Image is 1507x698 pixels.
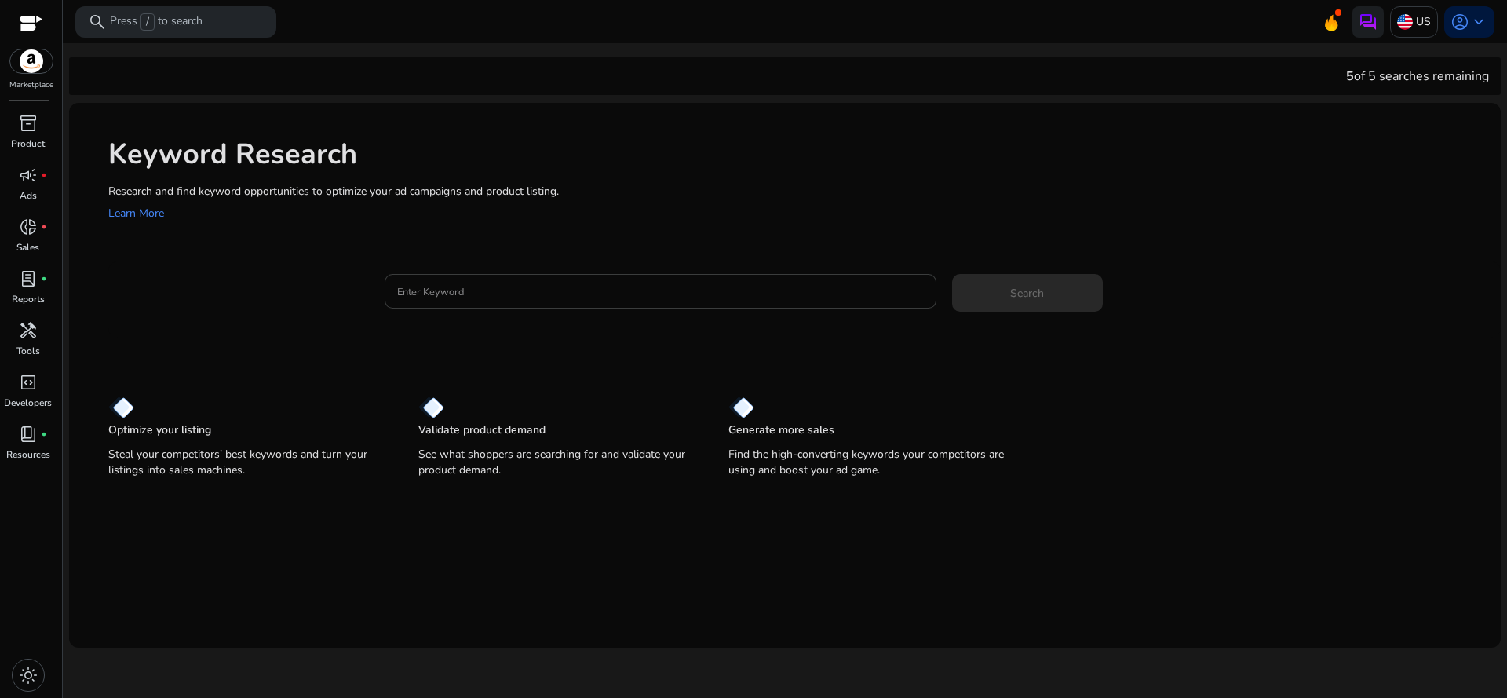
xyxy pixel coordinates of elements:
img: diamond.svg [418,397,444,418]
p: Tools [16,344,40,358]
div: of 5 searches remaining [1346,67,1489,86]
span: search [88,13,107,31]
p: Optimize your listing [108,422,211,438]
img: diamond.svg [108,397,134,418]
p: Validate product demand [418,422,546,438]
p: Research and find keyword opportunities to optimize your ad campaigns and product listing. [108,183,1485,199]
img: amazon.svg [10,49,53,73]
p: Developers [4,396,52,410]
img: us.svg [1397,14,1413,30]
p: Ads [20,188,37,203]
h1: Keyword Research [108,137,1485,171]
span: 5 [1346,68,1354,85]
span: fiber_manual_record [41,172,47,178]
span: campaign [19,166,38,185]
span: light_mode [19,666,38,685]
a: Learn More [108,206,164,221]
span: inventory_2 [19,114,38,133]
p: Marketplace [9,79,53,91]
span: lab_profile [19,269,38,288]
p: Steal your competitors’ best keywords and turn your listings into sales machines. [108,447,387,478]
p: Sales [16,240,39,254]
p: Generate more sales [728,422,834,438]
p: Resources [6,448,50,462]
p: Find the high-converting keywords your competitors are using and boost your ad game. [728,447,1007,478]
span: code_blocks [19,373,38,392]
span: book_4 [19,425,38,444]
span: account_circle [1450,13,1469,31]
p: Product [11,137,45,151]
p: See what shoppers are searching for and validate your product demand. [418,447,697,478]
p: Press to search [110,13,203,31]
span: fiber_manual_record [41,276,47,282]
p: Reports [12,292,45,306]
span: handyman [19,321,38,340]
span: donut_small [19,217,38,236]
span: fiber_manual_record [41,224,47,230]
p: US [1416,8,1431,35]
span: fiber_manual_record [41,431,47,437]
span: keyboard_arrow_down [1469,13,1488,31]
span: / [140,13,155,31]
img: diamond.svg [728,397,754,418]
